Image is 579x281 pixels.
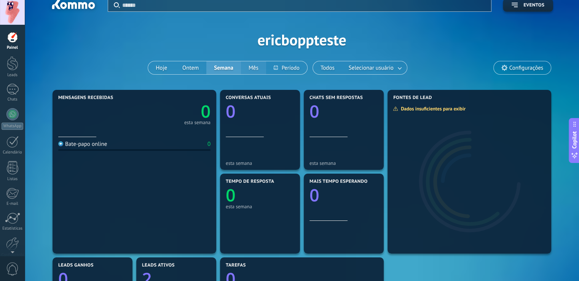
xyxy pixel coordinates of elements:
[347,63,395,73] span: Selecionar usuário
[58,263,94,268] span: Leads ganhos
[175,61,206,74] button: Ontem
[226,263,246,268] span: Tarefas
[58,140,107,148] div: Bate-papo online
[2,226,24,231] div: Estatísticas
[226,179,274,184] span: Tempo de resposta
[309,184,319,207] text: 0
[2,123,23,130] div: WhatsApp
[309,100,319,123] text: 0
[2,45,24,50] div: Painel
[142,263,175,268] span: Leads ativos
[241,61,266,74] button: Mês
[206,61,241,74] button: Semana
[523,3,544,8] span: Eventos
[342,61,407,74] button: Selecionar usuário
[226,100,236,123] text: 0
[226,95,271,101] span: Conversas atuais
[393,95,432,101] span: Fontes de lead
[2,201,24,206] div: E-mail
[58,141,63,146] img: Bate-papo online
[571,131,578,149] span: Copilot
[2,150,24,155] div: Calendário
[58,95,113,101] span: Mensagens recebidas
[309,179,368,184] span: Mais tempo esperando
[226,204,294,209] div: esta semana
[393,105,471,112] div: Dados insuficientes para exibir
[226,184,236,207] text: 0
[226,160,294,166] div: esta semana
[509,65,543,71] span: Configurações
[184,121,211,125] div: esta semana
[201,100,211,123] text: 0
[313,61,342,74] button: Todos
[2,73,24,78] div: Leads
[148,61,175,74] button: Hoje
[309,95,363,101] span: Chats sem respostas
[309,160,378,166] div: esta semana
[266,61,307,74] button: Período
[134,100,211,123] a: 0
[207,140,211,148] div: 0
[2,97,24,102] div: Chats
[2,177,24,182] div: Listas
